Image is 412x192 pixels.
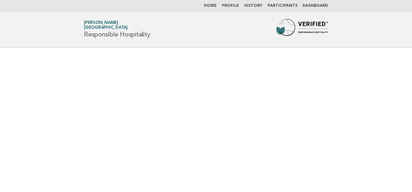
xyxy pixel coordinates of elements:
[268,4,297,8] a: Participants
[222,4,239,8] a: Profile
[84,21,150,38] h1: Responsible Hospitality
[303,4,328,8] a: Dashboard
[84,26,128,30] span: [GEOGRAPHIC_DATA]
[276,19,328,40] img: Forbes Travel Guide
[204,4,217,8] a: Home
[84,21,128,30] a: [PERSON_NAME][GEOGRAPHIC_DATA]
[244,4,262,8] a: History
